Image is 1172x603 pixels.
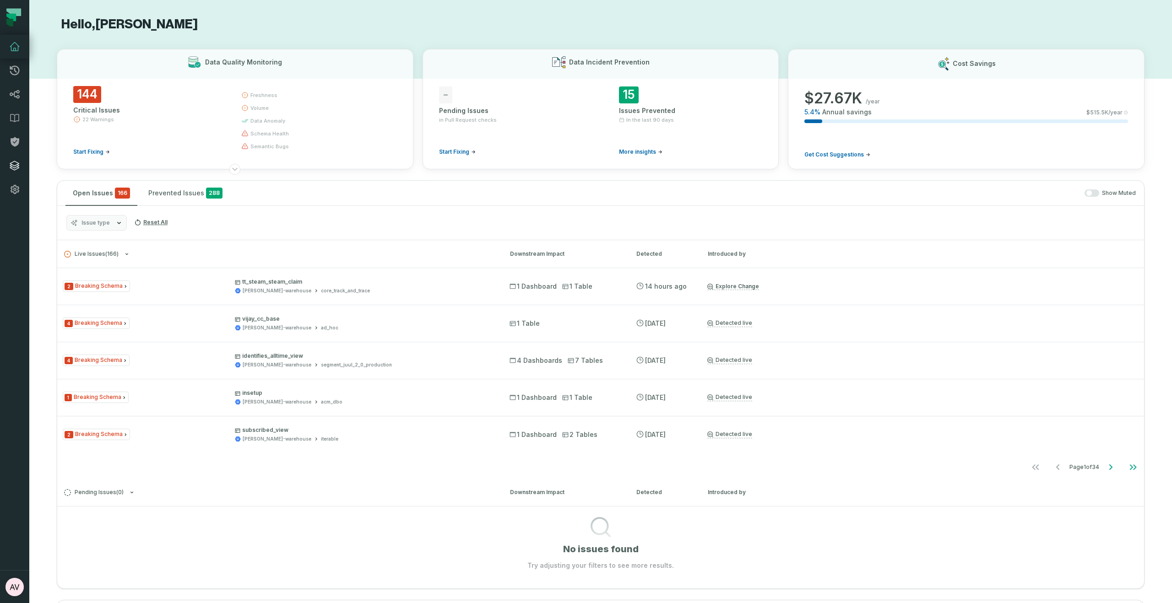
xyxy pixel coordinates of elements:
relative-time: Sep 17, 2025, 9:01 PM EDT [645,282,687,290]
div: Introduced by [708,250,790,258]
a: Detected live [707,431,752,438]
img: avatar of Abhiraj Vinnakota [5,578,24,596]
relative-time: Sep 16, 2025, 7:58 AM EDT [645,393,666,401]
span: Issue Type [63,355,130,366]
span: 15 [619,86,639,103]
span: Severity [65,283,73,290]
span: 144 [73,86,101,103]
div: Live Issues(166) [57,268,1144,478]
span: $ 27.67K [804,89,862,108]
div: juul-warehouse [243,287,311,294]
div: Downstream Impact [510,488,620,496]
button: Pending Issues(0) [64,489,494,496]
button: Live Issues(166) [64,251,494,258]
span: freshness [250,92,277,99]
div: juul-warehouse [243,361,311,368]
span: 2 Tables [562,430,597,439]
relative-time: Sep 16, 2025, 7:58 AM EDT [645,356,666,364]
button: Go to last page [1122,458,1144,476]
button: Go to next page [1100,458,1122,476]
span: 1 Dashboard [510,282,557,291]
div: acm_dbo [321,398,342,405]
h3: Data Incident Prevention [569,58,650,67]
span: data anomaly [250,117,285,124]
button: Go to first page [1025,458,1047,476]
span: Start Fixing [439,148,469,156]
a: Start Fixing [73,148,110,156]
span: Get Cost Suggestions [804,151,864,158]
span: Severity [65,394,72,401]
div: Introduced by [708,488,790,496]
span: Issue Type [63,318,130,329]
span: volume [250,104,269,112]
h3: Data Quality Monitoring [205,58,282,67]
span: 288 [206,188,222,199]
button: Open Issues [65,181,137,205]
button: Reset All [130,215,171,230]
span: critical issues and errors combined [115,188,130,199]
span: 1 Table [510,319,540,328]
button: Go to previous page [1047,458,1069,476]
ul: Page 1 of 34 [1025,458,1144,476]
a: Detected live [707,319,752,327]
span: Issue Type [63,280,130,292]
span: Severity [65,431,73,438]
p: identifies_alltime_view [235,352,493,360]
button: Issue type [66,215,127,231]
span: 4 Dashboards [510,356,562,365]
a: Detected live [707,393,752,401]
a: More insights [619,148,662,156]
p: insetup [235,389,493,397]
span: Annual savings [822,108,872,117]
span: In the last 90 days [626,116,674,124]
relative-time: Sep 16, 2025, 7:58 AM EDT [645,431,666,438]
div: segment_juul_2_0_production [321,361,392,368]
div: Pending Issues(0) [57,506,1144,570]
span: Severity [65,320,73,327]
span: 1 Dashboard [510,430,557,439]
span: semantic bugs [250,143,289,150]
p: vijay_cc_base [235,315,493,323]
span: 1 Table [562,393,592,402]
div: ad_hoc [321,324,338,331]
a: Get Cost Suggestions [804,151,870,158]
span: 1 Table [562,282,592,291]
nav: pagination [57,458,1144,476]
button: Cost Savings$27.67K/year5.4%Annual savings$515.5K/yearGet Cost Suggestions [788,49,1145,169]
a: Explore Change [707,283,759,290]
div: Detected [636,250,691,258]
h1: Hello, [PERSON_NAME] [57,16,1145,32]
span: /year [866,98,880,105]
p: subscribed_view [235,426,493,434]
span: Severity [65,357,73,364]
p: tt_steam_steam_claim [235,278,493,285]
span: Start Fixing [73,148,103,156]
button: Prevented Issues [141,181,230,205]
span: in Pull Request checks [439,116,497,124]
div: Pending Issues [439,106,582,115]
span: $ 515.5K /year [1086,109,1123,116]
span: 5.4 % [804,108,820,117]
span: Issue type [81,219,110,226]
div: core_track_and_trace [321,287,370,294]
span: More insights [619,148,656,156]
div: Issues Prevented [619,106,762,115]
span: schema health [250,130,289,137]
span: 7 Tables [568,356,603,365]
div: juul-warehouse [243,324,311,331]
div: Downstream Impact [510,250,620,258]
span: Issue Type [63,429,130,440]
relative-time: Sep 16, 2025, 7:58 AM EDT [645,319,666,327]
div: juul-warehouse [243,398,311,405]
div: juul-warehouse [243,436,311,442]
div: iterable [321,436,338,442]
div: Show Muted [233,189,1136,197]
p: Try adjusting your filters to see more results. [527,561,674,570]
h1: No issues found [563,543,639,555]
button: Data Quality Monitoring144Critical Issues22 WarningsStart Fixingfreshnessvolumedata anomalyschema... [57,49,413,169]
div: Detected [636,488,691,496]
span: Issue Type [63,392,129,403]
span: 1 Dashboard [510,393,557,402]
a: Detected live [707,356,752,364]
button: Data Incident Prevention-Pending Issuesin Pull Request checksStart Fixing15Issues PreventedIn the... [423,49,779,169]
